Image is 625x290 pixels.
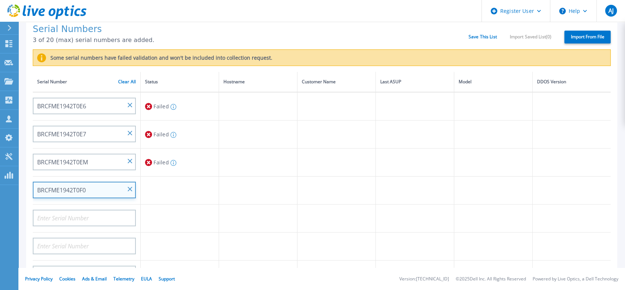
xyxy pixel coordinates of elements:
input: Enter Serial Number [33,238,136,254]
th: Customer Name [297,72,375,92]
input: Enter Serial Number [33,126,136,142]
div: Failed [145,99,214,113]
input: Enter Serial Number [33,98,136,114]
th: DDOS Version [532,72,611,92]
a: Cookies [59,276,75,282]
th: Hostname [219,72,297,92]
div: Failed [145,156,214,169]
input: Enter Serial Number [33,266,136,282]
a: Support [159,276,175,282]
input: Enter Serial Number [33,182,136,198]
a: Save This List [469,34,497,39]
li: Powered by Live Optics, a Dell Technology [533,277,618,282]
th: Status [141,72,219,92]
div: Failed [145,127,214,141]
div: Serial Number [37,78,136,86]
a: Ads & Email [82,276,107,282]
li: Version: [TECHNICAL_ID] [399,277,449,282]
li: © 2025 Dell Inc. All Rights Reserved [456,277,526,282]
label: Import From File [564,31,611,43]
a: EULA [141,276,152,282]
th: Model [454,72,532,92]
th: Last ASUP [375,72,454,92]
input: Enter Serial Number [33,154,136,170]
h1: Serial Numbers [33,24,469,35]
p: 3 of 20 (max) serial numbers are added. [33,37,469,43]
a: Clear All [118,79,136,84]
a: Privacy Policy [25,276,53,282]
span: AJ [608,8,613,14]
input: Enter Serial Number [33,210,136,226]
a: Telemetry [113,276,134,282]
label: Some serial numbers have failed validation and won't be included into collection request. [46,55,272,61]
